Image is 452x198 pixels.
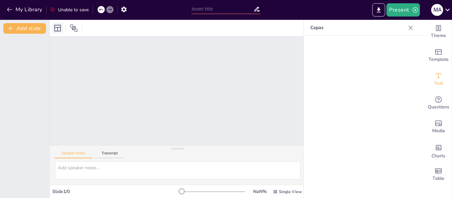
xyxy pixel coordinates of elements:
div: Slide 1 / 0 [52,188,182,195]
div: Add images, graphics, shapes or video [425,115,452,139]
span: Charts [431,152,445,160]
div: Add charts and graphs [425,139,452,163]
div: Add text boxes [425,67,452,91]
button: Speaker Notes [55,151,92,158]
span: Theme [431,32,446,39]
div: Get real-time input from your audience [425,91,452,115]
div: Layout [52,23,63,33]
input: Insert title [192,4,253,14]
span: Position [70,24,78,32]
span: Questions [428,103,449,111]
div: NaN % [252,188,268,195]
div: Unable to save [50,7,89,13]
button: Add slide [3,23,46,34]
button: Transcript [95,151,124,158]
div: m a [431,4,443,16]
button: Present [386,3,420,17]
span: Media [432,127,445,135]
span: Table [432,175,444,182]
span: Single View [279,189,302,194]
span: Text [434,80,443,87]
button: m a [431,3,443,17]
div: Change the overall theme [425,20,452,44]
font: Capas [310,24,324,31]
div: Add a table [425,163,452,186]
span: Template [429,56,449,63]
button: Export to PowerPoint [372,3,385,17]
button: My Library [5,4,45,15]
div: Add ready made slides [425,44,452,67]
